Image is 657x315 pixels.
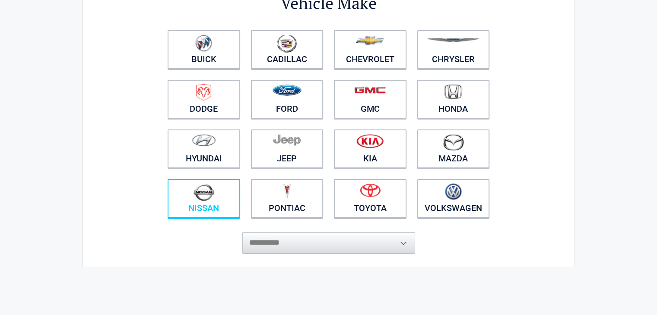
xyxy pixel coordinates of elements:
[168,30,240,69] a: Buick
[282,183,291,200] img: pontiac
[417,80,490,119] a: Honda
[277,35,297,53] img: cadillac
[195,35,212,52] img: buick
[445,183,462,200] img: volkswagen
[194,183,214,201] img: nissan
[417,30,490,69] a: Chrysler
[251,129,324,168] a: Jeep
[192,134,216,146] img: hyundai
[334,129,406,168] a: Kia
[334,80,406,119] a: GMC
[356,134,384,148] img: kia
[360,183,381,197] img: toyota
[196,84,211,101] img: dodge
[168,179,240,218] a: Nissan
[427,38,479,42] img: chrysler
[417,179,490,218] a: Volkswagen
[273,134,301,146] img: jeep
[251,80,324,119] a: Ford
[355,36,384,45] img: chevrolet
[354,86,386,94] img: gmc
[334,179,406,218] a: Toyota
[334,30,406,69] a: Chevrolet
[168,129,240,168] a: Hyundai
[442,134,464,151] img: mazda
[251,30,324,69] a: Cadillac
[444,84,462,99] img: honda
[273,85,302,96] img: ford
[168,80,240,119] a: Dodge
[251,179,324,218] a: Pontiac
[417,129,490,168] a: Mazda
